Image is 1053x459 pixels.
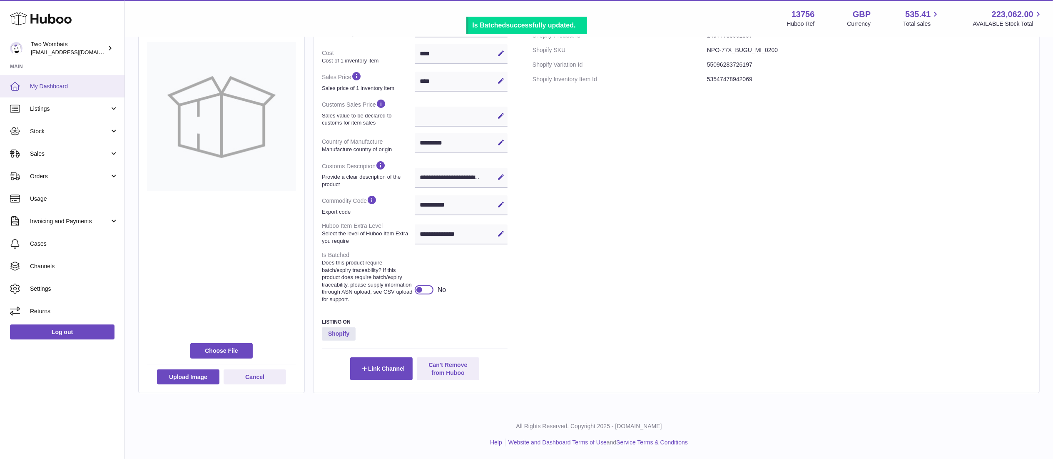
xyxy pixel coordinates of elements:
[30,262,118,270] span: Channels
[322,157,415,191] dt: Customs Description
[322,191,415,219] dt: Commodity Code
[322,95,415,130] dt: Customs Sales Price
[30,172,110,180] span: Orders
[31,49,122,55] span: [EMAIL_ADDRESS][DOMAIN_NAME]
[707,43,1031,57] dd: NPO-77X_BUGU_MI_0200
[30,105,110,113] span: Listings
[30,195,118,203] span: Usage
[322,57,413,65] strong: Cost of 1 inventory item
[322,67,415,95] dt: Sales Price
[31,40,106,56] div: Two Wombats
[533,72,707,87] dt: Shopify Inventory Item Id
[322,259,413,303] strong: Does this product require batch/expiry traceability? If this product does require batch/expiry tr...
[322,208,413,216] strong: Export code
[490,439,502,446] a: Help
[903,9,940,28] a: 535.41 Total sales
[508,439,607,446] a: Website and Dashboard Terms of Use
[322,248,415,306] dt: Is Batched
[992,9,1033,20] span: 223,062.00
[473,21,583,30] div: successfully updated.
[473,22,506,29] b: Is Batched
[147,42,296,191] img: no-photo-large.jpg
[787,20,815,28] div: Huboo Ref
[10,324,115,339] a: Log out
[847,20,871,28] div: Currency
[792,9,815,20] strong: 13756
[157,369,219,384] button: Upload Image
[350,357,413,380] button: Link Channel
[30,127,110,135] span: Stock
[224,369,286,384] button: Cancel
[30,285,118,293] span: Settings
[322,46,415,67] dt: Cost
[973,20,1043,28] span: AVAILABLE Stock Total
[505,439,688,447] li: and
[322,219,415,248] dt: Huboo Item Extra Level
[438,285,446,294] div: No
[322,135,415,156] dt: Country of Manufacture
[30,150,110,158] span: Sales
[30,307,118,315] span: Returns
[132,422,1046,430] p: All Rights Reserved. Copyright 2025 - [DOMAIN_NAME]
[322,230,413,244] strong: Select the level of Huboo Item Extra you require
[533,57,707,72] dt: Shopify Variation Id
[903,20,940,28] span: Total sales
[707,57,1031,72] dd: 55096283726197
[322,319,508,325] h3: Listing On
[322,327,356,341] strong: Shopify
[30,82,118,90] span: My Dashboard
[533,43,707,57] dt: Shopify SKU
[322,85,413,92] strong: Sales price of 1 inventory item
[905,9,931,20] span: 535.41
[322,112,413,127] strong: Sales value to be declared to customs for item sales
[30,217,110,225] span: Invoicing and Payments
[853,9,871,20] strong: GBP
[417,357,479,380] button: Can't Remove from Huboo
[973,9,1043,28] a: 223,062.00 AVAILABLE Stock Total
[190,343,253,358] span: Choose File
[322,146,413,153] strong: Manufacture country of origin
[322,173,413,188] strong: Provide a clear description of the product
[707,72,1031,87] dd: 53547478942069
[30,240,118,248] span: Cases
[10,42,22,55] img: internalAdmin-13756@internal.huboo.com
[616,439,688,446] a: Service Terms & Conditions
